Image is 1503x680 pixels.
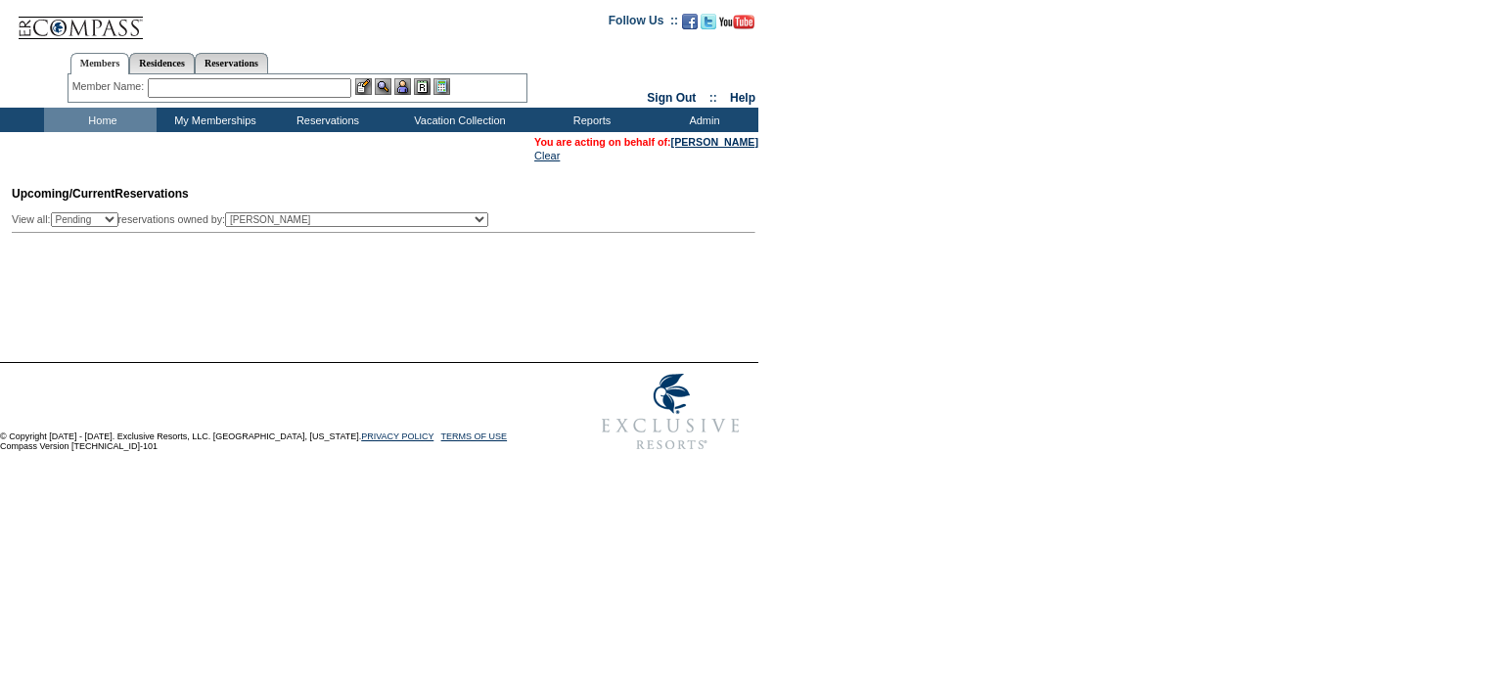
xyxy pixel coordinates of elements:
img: View [375,78,391,95]
a: Reservations [195,53,268,73]
img: Reservations [414,78,431,95]
td: Vacation Collection [382,108,533,132]
img: Exclusive Resorts [583,363,758,461]
a: Subscribe to our YouTube Channel [719,20,754,31]
a: [PERSON_NAME] [671,136,758,148]
img: b_edit.gif [355,78,372,95]
a: Sign Out [647,91,696,105]
td: Home [44,108,157,132]
span: Upcoming/Current [12,187,114,201]
td: Reports [533,108,646,132]
a: Become our fan on Facebook [682,20,698,31]
td: Follow Us :: [609,12,678,35]
a: Help [730,91,755,105]
div: Member Name: [72,78,148,95]
a: Follow us on Twitter [701,20,716,31]
span: Reservations [12,187,189,201]
div: View all: reservations owned by: [12,212,497,227]
img: Impersonate [394,78,411,95]
img: Subscribe to our YouTube Channel [719,15,754,29]
td: Reservations [269,108,382,132]
img: b_calculator.gif [433,78,450,95]
td: Admin [646,108,758,132]
span: :: [709,91,717,105]
a: Residences [129,53,195,73]
img: Become our fan on Facebook [682,14,698,29]
a: TERMS OF USE [441,431,508,441]
td: My Memberships [157,108,269,132]
a: PRIVACY POLICY [361,431,433,441]
a: Clear [534,150,560,161]
img: Follow us on Twitter [701,14,716,29]
span: You are acting on behalf of: [534,136,758,148]
a: Members [70,53,130,74]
